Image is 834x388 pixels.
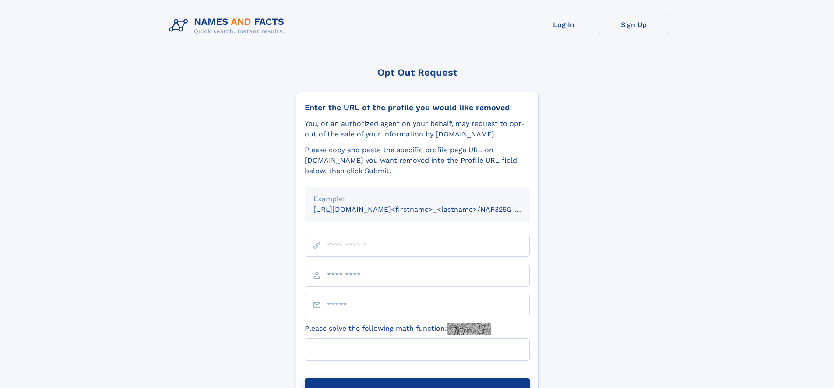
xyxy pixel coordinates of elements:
[313,194,521,204] div: Example:
[165,14,292,38] img: Logo Names and Facts
[305,323,491,335] label: Please solve the following math function:
[305,119,530,140] div: You, or an authorized agent on your behalf, may request to opt-out of the sale of your informatio...
[296,67,539,78] div: Opt Out Request
[313,205,546,213] small: [URL][DOMAIN_NAME]<firstname>_<lastname>/NAF325G-xxxxxxxx
[599,14,669,35] a: Sign Up
[529,14,599,35] a: Log In
[305,145,530,176] div: Please copy and paste the specific profile page URL on [DOMAIN_NAME] you want removed into the Pr...
[305,103,530,112] div: Enter the URL of the profile you would like removed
